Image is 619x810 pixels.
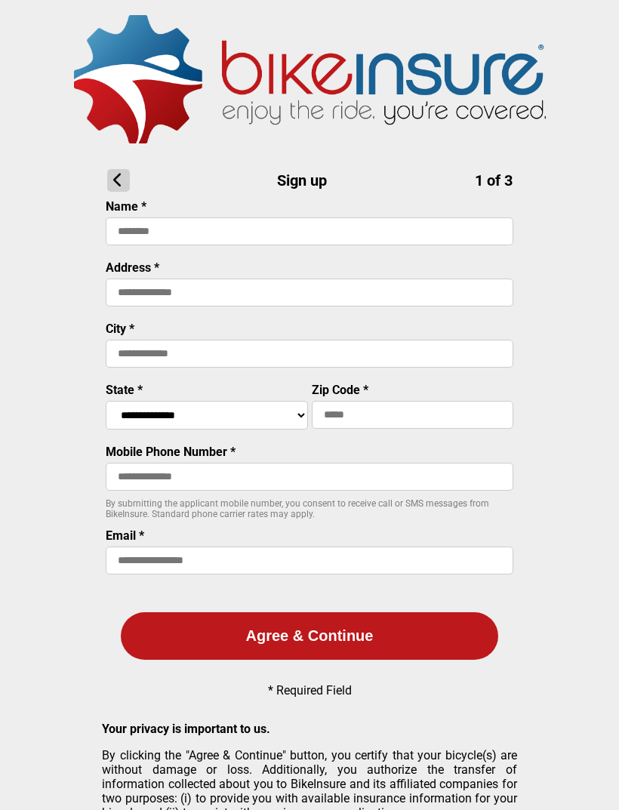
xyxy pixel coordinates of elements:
button: Agree & Continue [121,612,498,660]
strong: Your privacy is important to us. [102,722,270,736]
label: Mobile Phone Number * [106,445,236,459]
label: Address * [106,260,159,275]
span: 1 of 3 [475,171,513,189]
label: State * [106,383,143,397]
label: Name * [106,199,146,214]
label: Zip Code * [312,383,368,397]
h1: Sign up [107,169,513,192]
label: Email * [106,528,144,543]
p: By submitting the applicant mobile number, you consent to receive call or SMS messages from BikeI... [106,498,513,519]
label: City * [106,322,134,336]
p: * Required Field [268,683,352,698]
